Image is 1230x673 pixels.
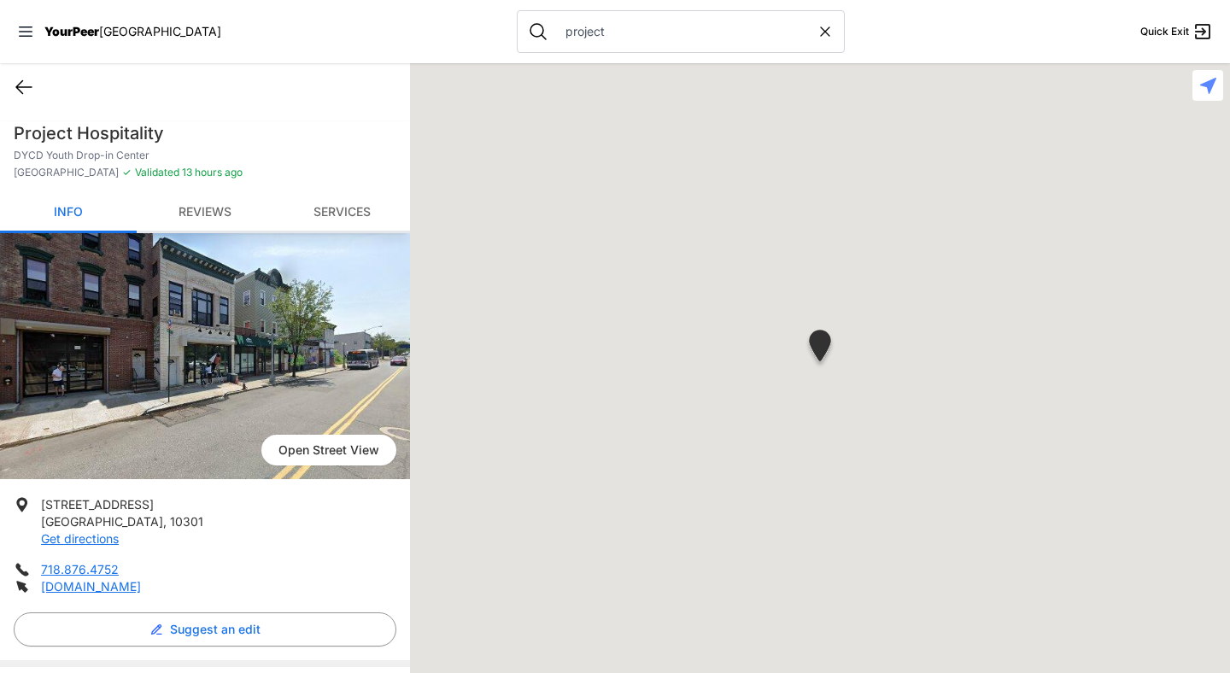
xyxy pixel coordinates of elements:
span: , [163,514,167,529]
span: Open Street View [261,435,396,465]
a: 718.876.4752 [41,562,119,576]
input: Search [555,23,817,40]
a: Get directions [41,531,119,546]
div: DYCD Youth Drop-in Center [805,330,835,368]
span: 10301 [170,514,203,529]
span: Validated [135,166,179,178]
span: Quick Exit [1140,25,1189,38]
a: Services [273,193,410,233]
span: [GEOGRAPHIC_DATA] [41,514,163,529]
span: YourPeer [44,24,99,38]
h1: Project Hospitality [14,121,396,145]
span: [STREET_ADDRESS] [41,497,154,512]
a: Reviews [137,193,273,233]
a: [DOMAIN_NAME] [41,579,141,594]
p: DYCD Youth Drop-in Center [14,149,396,162]
span: [GEOGRAPHIC_DATA] [99,24,221,38]
span: [GEOGRAPHIC_DATA] [14,166,119,179]
a: Quick Exit [1140,21,1213,42]
span: Suggest an edit [170,621,261,638]
span: 13 hours ago [179,166,243,178]
a: YourPeer[GEOGRAPHIC_DATA] [44,26,221,37]
span: ✓ [122,166,132,179]
button: Suggest an edit [14,612,396,647]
